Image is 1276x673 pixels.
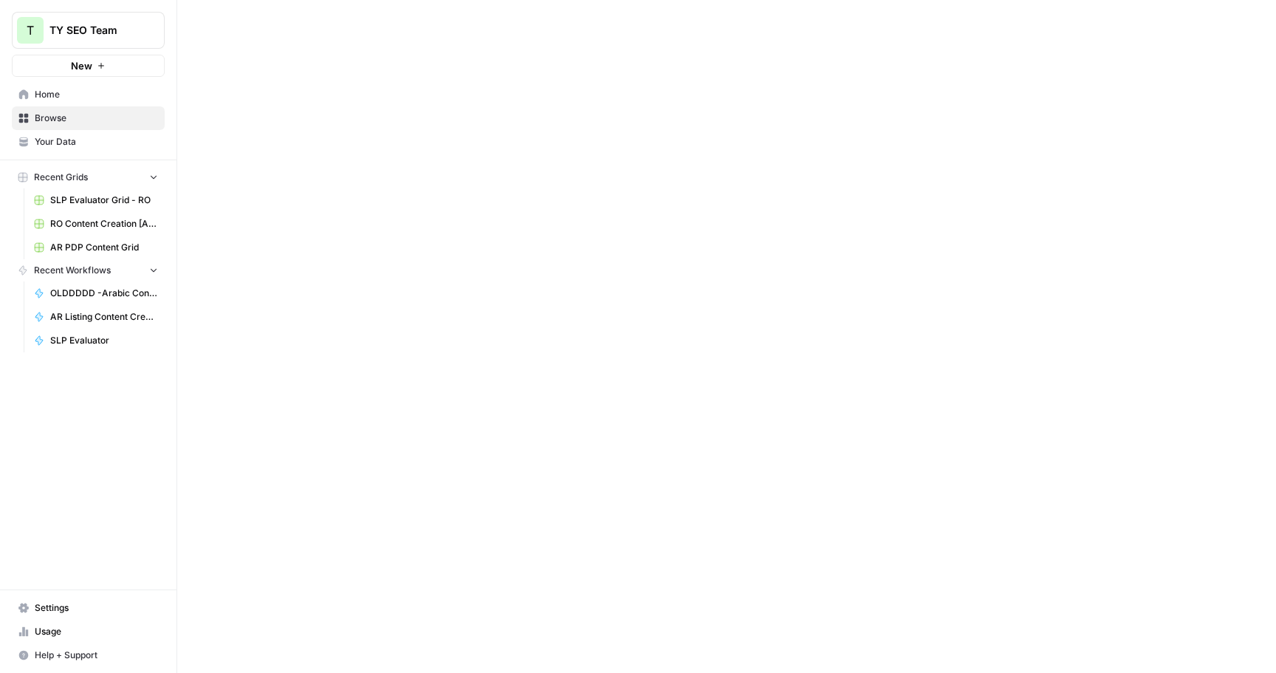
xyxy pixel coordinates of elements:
[27,21,34,39] span: T
[35,135,158,148] span: Your Data
[50,241,158,254] span: AR PDP Content Grid
[12,12,165,49] button: Workspace: TY SEO Team
[35,649,158,662] span: Help + Support
[34,264,111,277] span: Recent Workflows
[12,620,165,643] a: Usage
[27,281,165,305] a: OLDDDDD -Arabic Content Creation
[50,194,158,207] span: SLP Evaluator Grid - RO
[35,88,158,101] span: Home
[27,305,165,329] a: AR Listing Content Creation
[12,106,165,130] a: Browse
[27,329,165,352] a: SLP Evaluator
[12,259,165,281] button: Recent Workflows
[12,83,165,106] a: Home
[12,596,165,620] a: Settings
[50,287,158,300] span: OLDDDDD -Arabic Content Creation
[50,334,158,347] span: SLP Evaluator
[12,643,165,667] button: Help + Support
[35,601,158,615] span: Settings
[27,188,165,212] a: SLP Evaluator Grid - RO
[35,625,158,638] span: Usage
[34,171,88,184] span: Recent Grids
[12,55,165,77] button: New
[12,166,165,188] button: Recent Grids
[50,310,158,324] span: AR Listing Content Creation
[50,217,158,230] span: RO Content Creation [Anil] Grid
[35,112,158,125] span: Browse
[12,130,165,154] a: Your Data
[49,23,139,38] span: TY SEO Team
[71,58,92,73] span: New
[27,236,165,259] a: AR PDP Content Grid
[27,212,165,236] a: RO Content Creation [Anil] Grid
